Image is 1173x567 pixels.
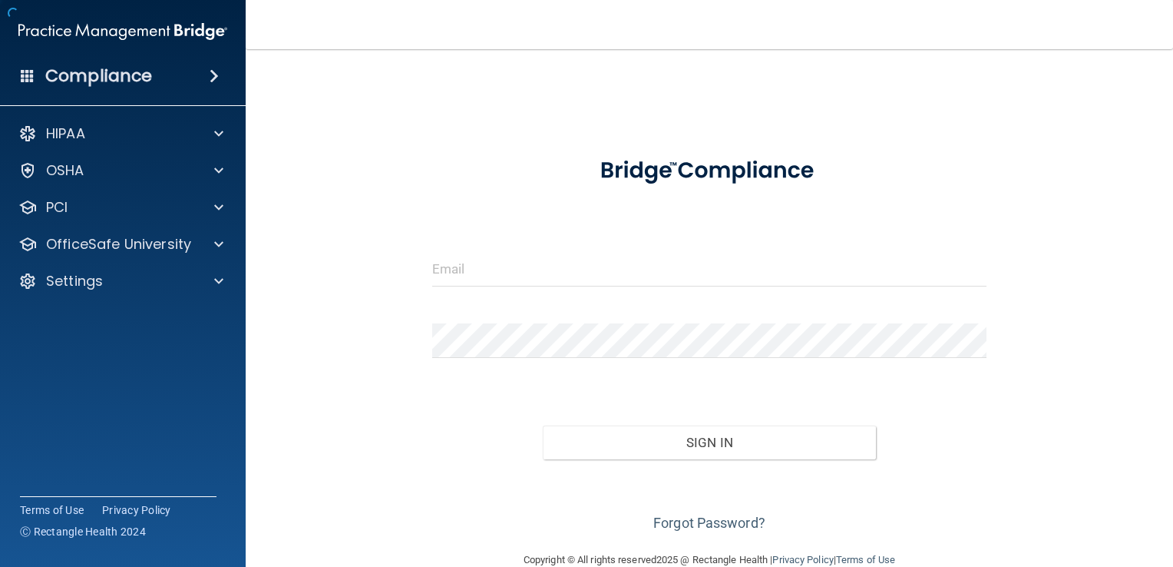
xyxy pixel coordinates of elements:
a: Settings [18,272,223,290]
a: HIPAA [18,124,223,143]
img: bridge_compliance_login_screen.278c3ca4.svg [577,141,842,201]
a: OSHA [18,161,223,180]
button: Sign In [543,426,875,459]
p: Settings [46,272,103,290]
span: Ⓒ Rectangle Health 2024 [20,524,146,539]
p: PCI [46,198,68,217]
a: PCI [18,198,223,217]
p: OSHA [46,161,84,180]
a: Terms of Use [20,502,84,518]
a: OfficeSafe University [18,235,223,254]
p: HIPAA [46,124,85,143]
input: Email [432,252,986,287]
a: Privacy Policy [772,554,833,565]
a: Terms of Use [836,554,895,565]
img: PMB logo [18,16,227,47]
a: Forgot Password? [653,515,765,531]
h4: Compliance [45,65,152,87]
a: Privacy Policy [102,502,171,518]
p: OfficeSafe University [46,235,191,254]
